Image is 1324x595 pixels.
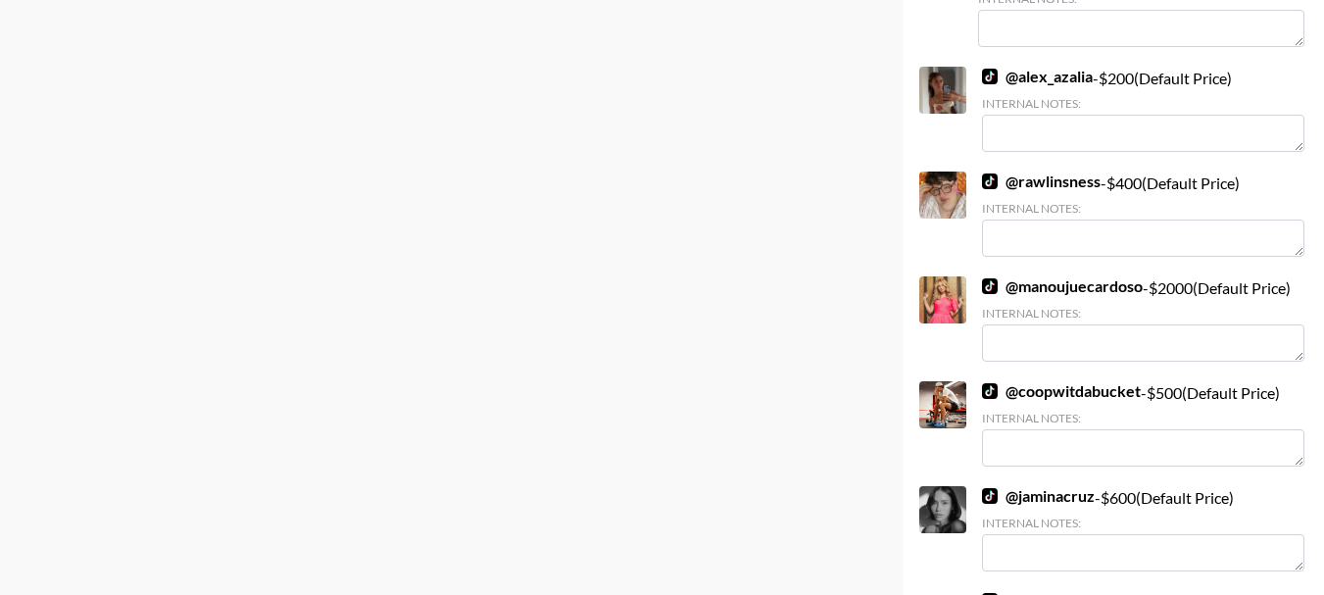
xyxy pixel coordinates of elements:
[982,276,1304,362] div: - $ 2000 (Default Price)
[982,486,1095,506] a: @jaminacruz
[982,276,1143,296] a: @manoujuecardoso
[982,174,998,189] img: TikTok
[982,278,998,294] img: TikTok
[982,516,1304,530] div: Internal Notes:
[982,381,1304,467] div: - $ 500 (Default Price)
[982,306,1304,321] div: Internal Notes:
[982,201,1304,216] div: Internal Notes:
[982,381,1141,401] a: @coopwitdabucket
[982,172,1304,257] div: - $ 400 (Default Price)
[982,172,1101,191] a: @rawlinsness
[982,67,1304,152] div: - $ 200 (Default Price)
[982,67,1093,86] a: @alex_azalia
[982,411,1304,425] div: Internal Notes:
[982,383,998,399] img: TikTok
[982,486,1304,571] div: - $ 600 (Default Price)
[982,488,998,504] img: TikTok
[982,69,998,84] img: TikTok
[982,96,1304,111] div: Internal Notes:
